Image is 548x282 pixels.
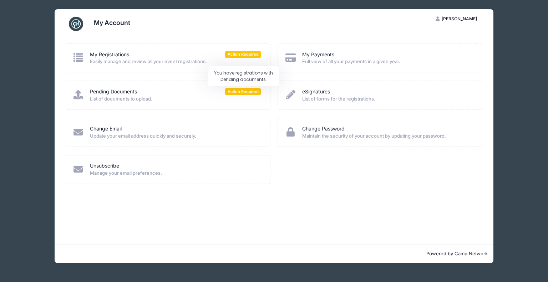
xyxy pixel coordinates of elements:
div: You have registrations with pending documents. [208,66,279,86]
span: Maintain the security of your account by updating your password. [302,133,473,140]
button: [PERSON_NAME] [430,13,483,25]
span: Full view of all your payments in a given year. [302,58,473,65]
span: Manage your email preferences. [90,170,261,177]
a: Unsubscribe [90,162,119,170]
span: Action Required [225,88,261,95]
a: Pending Documents [90,88,137,96]
img: CampNetwork [69,17,83,31]
p: Powered by Camp Network [60,250,488,257]
span: Action Required [225,51,261,58]
span: List of forms for the registrations. [302,96,473,103]
h3: My Account [94,19,130,26]
span: Update your email address quickly and securely. [90,133,261,140]
a: eSignatures [302,88,330,96]
span: Easily manage and review all your event registrations. [90,58,261,65]
a: Change Email [90,125,122,133]
span: List of documents to upload. [90,96,261,103]
a: Change Password [302,125,345,133]
a: My Registrations [90,51,129,58]
span: [PERSON_NAME] [442,16,477,21]
a: My Payments [302,51,334,58]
